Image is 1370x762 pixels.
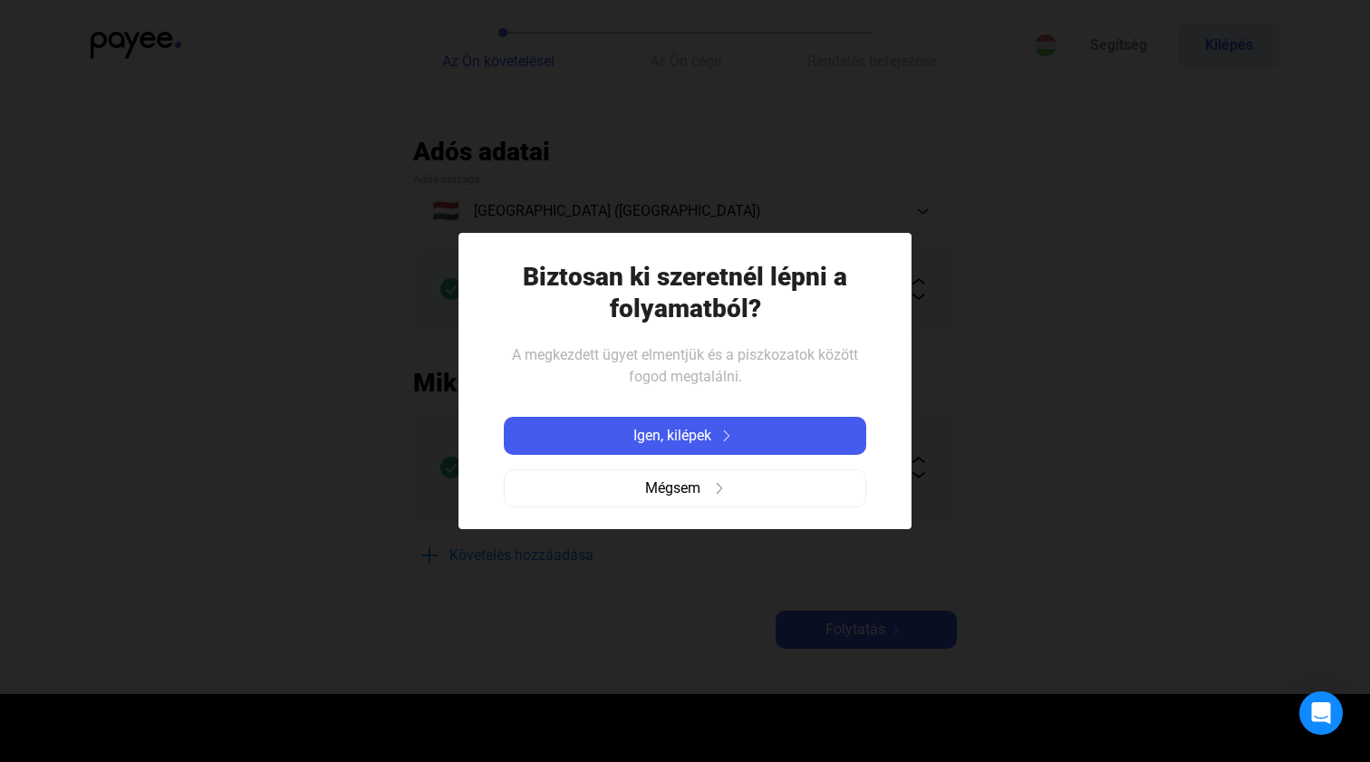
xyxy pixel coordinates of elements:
[645,477,700,499] span: Mégsem
[504,417,866,455] button: Igen, kilépekarrow-right-white
[504,261,866,324] h1: Biztosan ki szeretnél lépni a folyamatból?
[1299,691,1343,735] div: Open Intercom Messenger
[714,483,725,494] img: arrow-right-grey
[512,346,858,385] span: A megkezdett ügyet elmentjük és a piszkozatok között fogod megtalálni.
[633,425,711,447] span: Igen, kilépek
[716,430,738,441] img: arrow-right-white
[504,469,866,507] button: Mégsemarrow-right-grey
